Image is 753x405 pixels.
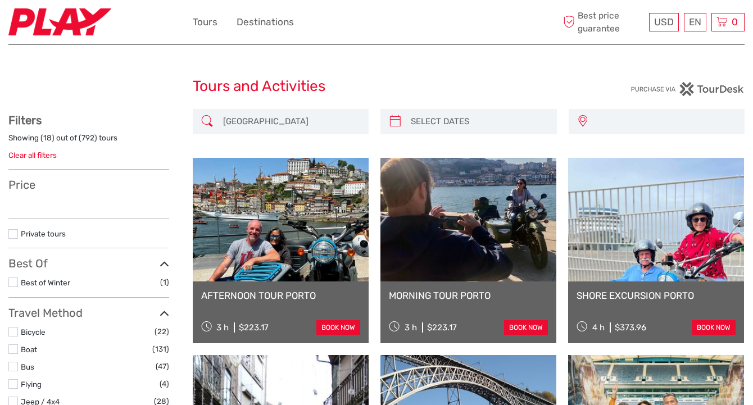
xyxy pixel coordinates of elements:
[577,290,736,301] a: SHORE EXCURSION PORTO
[8,306,169,320] h3: Travel Method
[8,8,111,36] img: 2467-7e1744d7-2434-4362-8842-68c566c31c52_logo_small.jpg
[8,151,57,160] a: Clear all filters
[316,320,360,335] a: book now
[21,362,34,371] a: Bus
[193,14,217,30] a: Tours
[405,322,417,333] span: 3 h
[21,380,42,389] a: Flying
[427,322,457,333] div: $223.17
[216,322,229,333] span: 3 h
[615,322,646,333] div: $373.96
[43,133,52,143] label: 18
[21,278,70,287] a: Best of Winter
[692,320,736,335] a: book now
[406,112,551,131] input: SELECT DATES
[8,133,169,150] div: Showing ( ) out of ( ) tours
[592,322,605,333] span: 4 h
[155,325,169,338] span: (22)
[8,113,42,127] strong: Filters
[239,322,269,333] div: $223.17
[219,112,364,131] input: SEARCH
[561,10,647,34] span: Best price guarantee
[201,290,360,301] a: AFTERNOON TOUR PORTO
[160,377,169,390] span: (4)
[152,343,169,356] span: (131)
[654,16,674,28] span: USD
[21,229,66,238] a: Private tours
[730,16,740,28] span: 0
[237,14,294,30] a: Destinations
[156,360,169,373] span: (47)
[21,345,37,354] a: Boat
[684,13,706,31] div: EN
[504,320,548,335] a: book now
[160,276,169,289] span: (1)
[81,133,94,143] label: 792
[193,78,561,95] h1: Tours and Activities
[389,290,548,301] a: MORNING TOUR PORTO
[8,178,169,192] h3: Price
[630,82,745,96] img: PurchaseViaTourDesk.png
[21,327,46,336] a: Bicycle
[8,257,169,270] h3: Best Of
